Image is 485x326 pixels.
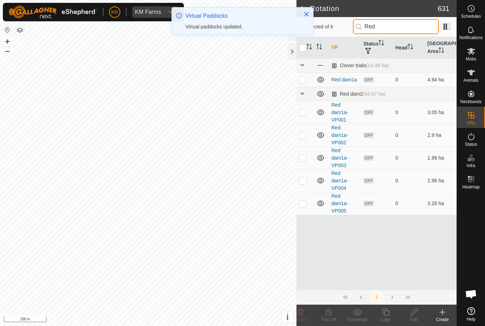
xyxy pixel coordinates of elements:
[132,6,164,18] span: KM Farms
[331,125,348,145] a: Red dam1a-VP002
[408,45,413,50] p-sorticon: Activate to sort
[111,9,118,16] span: KR
[457,304,485,324] a: Help
[378,41,384,47] p-sorticon: Activate to sort
[363,77,374,83] span: OFF
[400,316,428,323] div: Edit
[393,192,425,215] td: 0
[155,317,176,323] a: Contact Us
[363,155,374,161] span: OFF
[363,109,374,116] span: OFF
[282,311,293,323] button: i
[461,14,481,18] span: Schedules
[438,3,449,14] span: 631
[467,164,475,168] span: Infra
[370,290,384,304] button: 1
[428,316,457,323] div: Create
[462,185,480,189] span: Heatmap
[16,26,24,34] button: Map Layers
[393,101,425,124] td: 0
[425,169,457,192] td: 2.96 ha
[301,4,437,13] h2: In Rotation
[366,63,389,68] span: (14.48 ha)
[466,57,476,61] span: Mobs
[294,317,307,322] span: Delete
[328,37,360,59] th: VP
[438,48,444,54] p-sorticon: Activate to sort
[460,100,481,104] span: Neckbands
[461,283,482,305] div: Open chat
[393,169,425,192] td: 0
[3,26,12,34] button: Reset Map
[360,37,392,59] th: Status
[331,91,385,97] div: Red dam2
[316,45,322,50] p-sorticon: Activate to sort
[425,37,457,59] th: [GEOGRAPHIC_DATA] Area
[331,148,348,168] a: Red dam1a-VP003
[315,316,343,323] div: Turn Off
[467,121,475,125] span: VPs
[135,9,161,15] div: KM Farms
[425,146,457,169] td: 1.99 ha
[459,36,483,40] span: Notifications
[393,124,425,146] td: 0
[425,101,457,124] td: 3.05 ha
[3,47,12,55] button: –
[3,37,12,46] button: +
[331,63,389,69] div: Clover trials
[371,316,400,323] div: Copy
[363,201,374,207] span: OFF
[185,23,296,31] div: Virtual paddocks updated.
[363,91,386,97] span: (44.07 ha)
[120,317,147,323] a: Privacy Policy
[331,102,348,123] a: Red dam1a-VP001
[301,23,353,31] span: 0 selected of 6
[301,9,311,19] button: Close
[363,178,374,184] span: OFF
[393,37,425,59] th: Head
[9,6,97,18] img: Gallagher Logo
[393,146,425,169] td: 0
[467,317,475,321] span: Help
[306,45,312,50] p-sorticon: Activate to sort
[465,142,477,146] span: Status
[185,12,296,20] div: Virtual Paddocks
[331,77,357,82] a: Red dam1a
[164,6,178,18] div: dropdown trigger
[425,124,457,146] td: 2.9 ha
[425,192,457,215] td: 3.26 ha
[331,170,348,191] a: Red dam1a-VP004
[353,19,439,34] input: Search (S)
[425,73,457,87] td: 4.94 ha
[463,78,479,82] span: Animals
[393,73,425,87] td: 0
[363,132,374,138] span: OFF
[343,316,371,323] div: Show/Hide
[331,193,348,214] a: Red dam1a-VP005
[286,312,289,322] span: i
